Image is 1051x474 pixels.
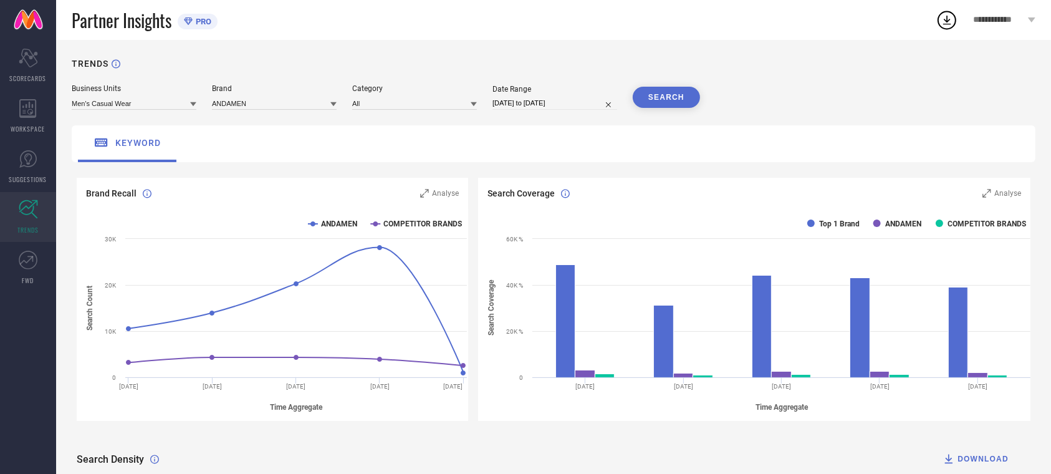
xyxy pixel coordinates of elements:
text: 30K [105,236,117,243]
tspan: Time Aggregate [756,403,809,412]
text: 40K % [506,282,523,289]
span: WORKSPACE [11,124,46,133]
text: [DATE] [443,383,463,390]
span: TRENDS [17,225,39,235]
span: Brand Recall [86,188,137,198]
button: SEARCH [633,87,700,108]
text: 20K % [506,328,523,335]
span: SUGGESTIONS [9,175,47,184]
button: DOWNLOAD [927,447,1024,472]
div: Business Units [72,84,196,93]
text: [DATE] [119,383,138,390]
text: [DATE] [969,383,988,390]
text: ANDAMEN [321,220,357,228]
svg: Zoom [420,189,429,198]
tspan: Time Aggregate [270,403,323,412]
div: Category [352,84,477,93]
text: [DATE] [870,383,890,390]
text: Top 1 Brand [819,220,860,228]
span: FWD [22,276,34,285]
text: 0 [519,374,523,381]
text: COMPETITOR BRANDS [383,220,462,228]
span: PRO [193,17,211,26]
div: DOWNLOAD [943,453,1009,465]
span: Analyse [994,189,1021,198]
tspan: Search Coverage [487,280,496,336]
span: keyword [115,138,161,148]
span: Search Coverage [487,188,555,198]
text: [DATE] [674,383,693,390]
div: Brand [212,84,337,93]
span: Partner Insights [72,7,171,33]
text: [DATE] [287,383,306,390]
span: Analyse [432,189,459,198]
text: [DATE] [203,383,222,390]
svg: Zoom [982,189,991,198]
div: Open download list [936,9,958,31]
input: Select date range [492,97,617,110]
text: [DATE] [772,383,792,390]
text: 10K [105,328,117,335]
text: 60K % [506,236,523,243]
text: ANDAMEN [885,220,921,228]
tspan: Search Count [85,286,94,331]
text: 20K [105,282,117,289]
text: COMPETITOR BRANDS [948,220,1026,228]
span: Search Density [77,453,144,465]
span: SCORECARDS [10,74,47,83]
div: Date Range [492,85,617,94]
text: 0 [112,374,116,381]
text: [DATE] [370,383,390,390]
h1: TRENDS [72,59,108,69]
text: [DATE] [576,383,595,390]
